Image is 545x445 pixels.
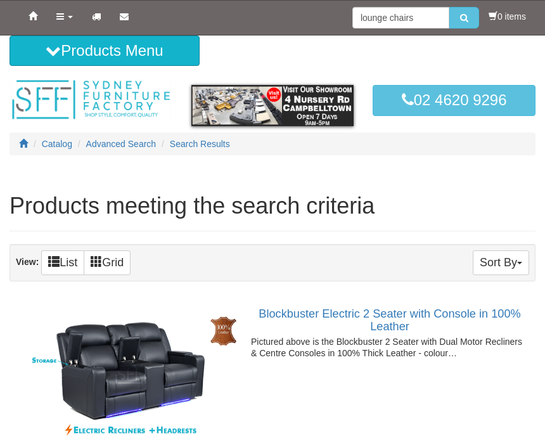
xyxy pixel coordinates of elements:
strong: View: [16,257,39,267]
p: Pictured above is the Blockbuster 2 Seater with Dual Motor Recliners & Centre Consoles in 100% Th... [16,336,529,359]
a: 02 4620 9296 [373,85,535,115]
li: 0 items [489,10,526,23]
button: Products Menu [10,35,200,66]
a: Advanced Search [86,139,157,149]
img: showroom.gif [191,85,354,126]
a: Search Results [170,139,230,149]
a: Catalog [42,139,72,149]
a: List [41,250,84,275]
h1: Products meeting the search criteria [10,193,535,219]
input: Site search [352,7,449,29]
img: Sydney Furniture Factory [10,79,172,120]
a: Grid [84,250,131,275]
a: Blockbuster Electric 2 Seater with Console in 100% Leather [259,307,520,333]
button: Sort By [473,250,529,275]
